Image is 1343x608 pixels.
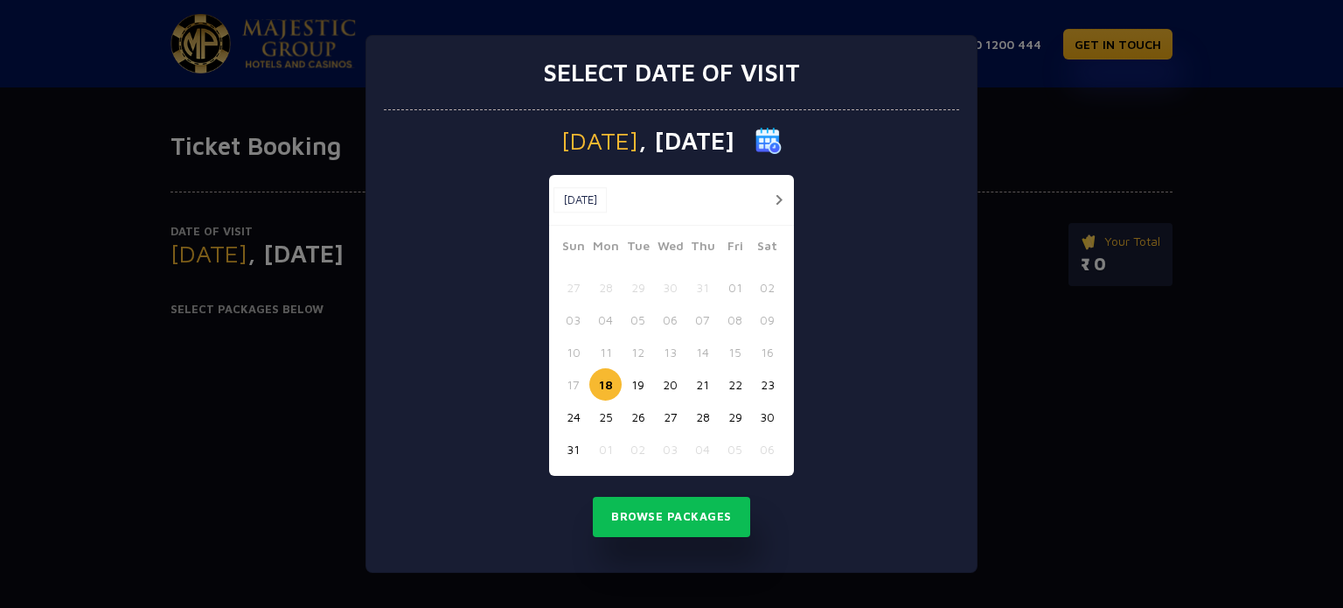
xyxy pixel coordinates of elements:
span: Wed [654,236,686,261]
span: Fri [719,236,751,261]
button: 03 [654,433,686,465]
button: 05 [622,304,654,336]
button: 30 [654,271,686,304]
button: 25 [589,401,622,433]
button: 28 [589,271,622,304]
span: Thu [686,236,719,261]
button: 20 [654,368,686,401]
button: [DATE] [553,187,607,213]
span: Mon [589,236,622,261]
button: 15 [719,336,751,368]
button: 04 [686,433,719,465]
button: 11 [589,336,622,368]
button: 18 [589,368,622,401]
button: 24 [557,401,589,433]
button: 08 [719,304,751,336]
button: 01 [719,271,751,304]
button: 06 [751,433,783,465]
span: Sun [557,236,589,261]
button: 29 [719,401,751,433]
button: 02 [622,433,654,465]
button: 03 [557,304,589,336]
span: Sat [751,236,783,261]
span: , [DATE] [638,129,734,153]
button: 30 [751,401,783,433]
button: 05 [719,433,751,465]
button: 17 [557,368,589,401]
button: 13 [654,336,686,368]
button: 23 [751,368,783,401]
button: 27 [654,401,686,433]
button: 16 [751,336,783,368]
button: 02 [751,271,783,304]
img: calender icon [755,128,782,154]
span: [DATE] [561,129,638,153]
button: 12 [622,336,654,368]
button: 10 [557,336,589,368]
button: 22 [719,368,751,401]
button: 28 [686,401,719,433]
button: 31 [557,433,589,465]
button: 31 [686,271,719,304]
button: 27 [557,271,589,304]
button: 21 [686,368,719,401]
button: 26 [622,401,654,433]
button: 29 [622,271,654,304]
button: 14 [686,336,719,368]
button: Browse Packages [593,497,750,537]
button: 01 [589,433,622,465]
button: 09 [751,304,783,336]
span: Tue [622,236,654,261]
button: 19 [622,368,654,401]
button: 06 [654,304,686,336]
button: 04 [589,304,622,336]
h3: Select date of visit [543,58,800,87]
button: 07 [686,304,719,336]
